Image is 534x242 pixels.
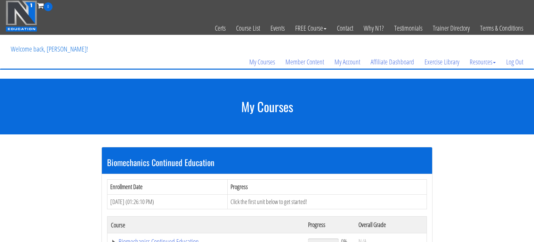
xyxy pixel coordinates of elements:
a: Terms & Conditions [475,11,528,45]
th: Enrollment Date [107,179,228,194]
a: Affiliate Dashboard [365,45,419,79]
a: Resources [464,45,501,79]
a: FREE Course [290,11,332,45]
th: Overall Grade [355,217,427,233]
a: Course List [231,11,265,45]
span: 0 [44,2,52,11]
img: n1-education [6,0,37,32]
a: Why N1? [358,11,389,45]
th: Progress [305,217,355,233]
a: My Courses [244,45,280,79]
p: Welcome back, [PERSON_NAME]! [6,35,93,63]
th: Course [107,217,305,233]
a: Member Content [280,45,329,79]
td: Click the first unit below to get started! [227,194,427,209]
a: Trainer Directory [428,11,475,45]
a: Events [265,11,290,45]
a: Certs [210,11,231,45]
a: My Account [329,45,365,79]
a: Exercise Library [419,45,464,79]
a: Contact [332,11,358,45]
h3: Biomechanics Continued Education [107,158,427,167]
th: Progress [227,179,427,194]
a: Log Out [501,45,528,79]
a: Testimonials [389,11,428,45]
a: 0 [37,1,52,10]
td: [DATE] (01:26:10 PM) [107,194,228,209]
